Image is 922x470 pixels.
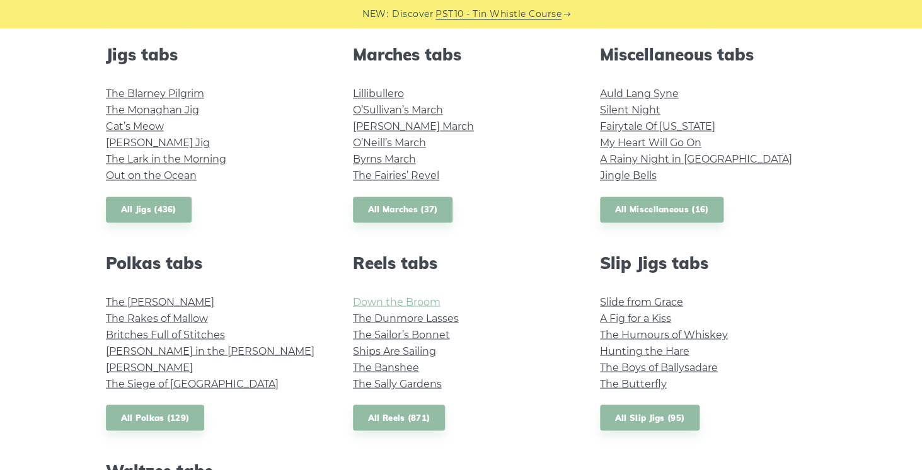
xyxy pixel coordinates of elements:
[600,361,718,373] a: The Boys of Ballysadare
[600,120,715,132] a: Fairytale Of [US_STATE]
[362,7,388,21] span: NEW:
[600,345,689,357] a: Hunting the Hare
[353,153,416,165] a: Byrns March
[106,404,205,430] a: All Polkas (129)
[353,197,453,222] a: All Marches (37)
[353,328,450,340] a: The Sailor’s Bonnet
[600,197,724,222] a: All Miscellaneous (16)
[353,404,446,430] a: All Reels (871)
[353,377,442,389] a: The Sally Gardens
[106,137,210,149] a: [PERSON_NAME] Jig
[600,295,683,307] a: Slide from Grace
[435,7,562,21] a: PST10 - Tin Whistle Course
[353,295,441,307] a: Down the Broom
[600,104,660,116] a: Silent Night
[600,45,817,64] h2: Miscellaneous tabs
[353,345,436,357] a: Ships Are Sailing
[106,361,193,373] a: [PERSON_NAME]
[392,7,434,21] span: Discover
[600,253,817,272] h2: Slip Jigs tabs
[106,328,225,340] a: Britches Full of Stitches
[106,45,323,64] h2: Jigs tabs
[600,312,671,324] a: A Fig for a Kiss
[106,197,192,222] a: All Jigs (436)
[353,120,474,132] a: [PERSON_NAME] March
[353,312,459,324] a: The Dunmore Lasses
[600,377,667,389] a: The Butterfly
[353,137,426,149] a: O’Neill’s March
[353,104,443,116] a: O’Sullivan’s March
[106,169,197,181] a: Out on the Ocean
[353,361,419,373] a: The Banshee
[106,295,214,307] a: The [PERSON_NAME]
[353,45,570,64] h2: Marches tabs
[600,153,792,165] a: A Rainy Night in [GEOGRAPHIC_DATA]
[600,328,728,340] a: The Humours of Whiskey
[600,169,657,181] a: Jingle Bells
[106,104,199,116] a: The Monaghan Jig
[600,137,701,149] a: My Heart Will Go On
[106,377,279,389] a: The Siege of [GEOGRAPHIC_DATA]
[106,88,204,100] a: The Blarney Pilgrim
[106,312,208,324] a: The Rakes of Mallow
[106,120,164,132] a: Cat’s Meow
[106,253,323,272] h2: Polkas tabs
[106,345,314,357] a: [PERSON_NAME] in the [PERSON_NAME]
[353,169,439,181] a: The Fairies’ Revel
[600,88,679,100] a: Auld Lang Syne
[600,404,700,430] a: All Slip Jigs (95)
[353,88,404,100] a: Lillibullero
[353,253,570,272] h2: Reels tabs
[106,153,226,165] a: The Lark in the Morning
